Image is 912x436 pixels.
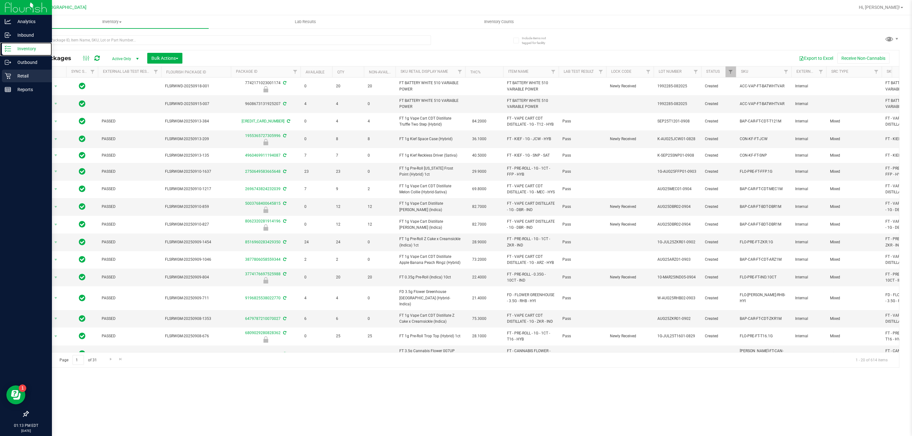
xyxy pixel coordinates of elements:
span: 23 [304,169,328,175]
span: BAP-CAR-FT-BDT-DBR1M [740,204,788,210]
span: FT - VAPE CART CDT DISTILLATE - 1G - T12 - HYB [507,115,555,128]
span: In Sync [79,134,85,143]
span: 24 [304,239,328,245]
span: PASSED [102,239,157,245]
span: FT - KIEF - 1G - SNP - SAT [507,153,555,159]
span: Pass [562,136,602,142]
span: In Sync [79,99,85,108]
span: In Sync [79,220,85,229]
span: select [52,117,60,126]
span: Mixed [830,118,878,124]
a: SKU Name [887,69,906,74]
span: Created [705,204,732,210]
a: Go to the last page [116,355,125,364]
span: AUG25DBR02-0904 [657,221,697,227]
p: Analytics [11,18,49,25]
span: 1992285-082025 [657,101,697,107]
span: 2 [368,186,392,192]
span: 1G-JUL25ZKR01-0902 [657,239,697,245]
a: Item Name [508,69,529,74]
span: Mixed [830,153,878,159]
span: Sync from Compliance System [282,257,286,262]
span: Pass [562,239,602,245]
span: PASSED [102,169,157,175]
span: In Sync [79,151,85,160]
span: FT - VAPE CART DISTILLATE - 1G - DBR - IND [507,219,555,231]
span: PASSED [102,204,157,210]
span: 12 [368,221,392,227]
span: Sync from Compliance System [282,240,286,244]
span: select [52,135,60,144]
span: 22.4000 [469,273,490,282]
span: FD - FLOWER GREENHOUSE - 3.5G - RHB - HYI [507,292,555,304]
span: 0 [368,101,392,107]
span: PASSED [102,153,157,159]
div: Newly Received [230,86,301,92]
span: 36.1000 [469,134,490,144]
div: Newly Received [230,207,301,213]
a: 8062320281914196 [245,219,281,223]
span: 1992285-082025 [657,83,697,89]
span: FT 1g Pre-Roll Z Cake x Creamsickle (Indica) 1ct [399,236,461,248]
span: 4 [304,101,328,107]
input: Search Package ID, Item Name, SKU, Lot or Part Number... [28,35,431,45]
a: Filter [725,66,736,77]
a: Available [306,70,325,74]
span: FLSRWWD-20250915-007 [165,101,227,107]
span: Lab Results [286,19,325,25]
span: 4 [368,118,392,124]
inline-svg: Reports [5,86,11,93]
span: 12 [336,221,360,227]
span: FLSRWGM-20250910-1217 [165,186,227,192]
a: External Lab Test Result [103,69,153,74]
span: 0 [304,118,328,124]
span: FT - VAPE CART DISTILLATE - 1G - DBR - IND [507,201,555,213]
span: select [52,185,60,194]
span: Created [705,169,732,175]
a: Filter [871,66,882,77]
span: Internal [795,257,822,263]
span: PASSED [102,257,157,263]
span: Bulk Actions [151,56,178,61]
div: 7742171023001174 [230,80,301,92]
span: Sync from Compliance System [282,169,286,174]
span: BAP-CAR-FT-CDT-MEC1M [740,186,788,192]
span: 0 [368,153,392,159]
p: Retail [11,72,49,80]
span: FT BATTERY WHITE 510 VARIABLE POWER [507,80,555,92]
span: 0 [368,169,392,175]
span: FLSRWGM-20250909-1046 [165,257,227,263]
span: FT 1g Kief Reckless Driver (Sativa) [399,153,461,159]
a: 4960469911194087 [245,153,281,158]
span: 84.2000 [469,117,490,126]
span: Internal [795,239,822,245]
span: FT 1g Vape Cart CDT Distillate Melon Collie (Hybrid-Sativa) [399,183,461,195]
span: FLO-[PERSON_NAME]-RHB-HYI [740,292,788,304]
span: Internal [795,186,822,192]
span: BAP-CAR-FT-BDT-DBR1M [740,221,788,227]
span: 7 [336,153,360,159]
span: Newly Received [610,204,650,210]
a: Go to the next page [106,355,115,364]
a: Status [706,69,720,74]
span: BAP-CAR-FT-CDT-ZKR1M [740,316,788,322]
span: FT - CANNABIS FLOWER - 3.5G - 7UP - HYB [507,348,555,360]
span: ACC-VAP-FT-BATWHTVAR [740,101,788,107]
span: FT 1g Vape Cart Distillate [PERSON_NAME] (Indica) [399,219,461,231]
p: Outbound [11,59,49,66]
a: Filter [87,66,98,77]
span: 82.7000 [469,202,490,211]
span: Internal [795,136,822,142]
a: Inventory Counts [402,15,596,28]
span: K-AUG25JCW01-0828 [657,136,697,142]
span: 0 [368,257,392,263]
span: 24 [336,239,360,245]
span: 0 [304,204,328,210]
p: Inbound [11,31,49,39]
span: Pass [562,169,602,175]
span: Mixed [830,239,878,245]
span: BAP-CAR-FT-CDT-T121M [740,118,788,124]
a: Lot Number [659,69,681,74]
span: select [52,332,60,341]
span: Include items not tagged for facility [522,36,554,45]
